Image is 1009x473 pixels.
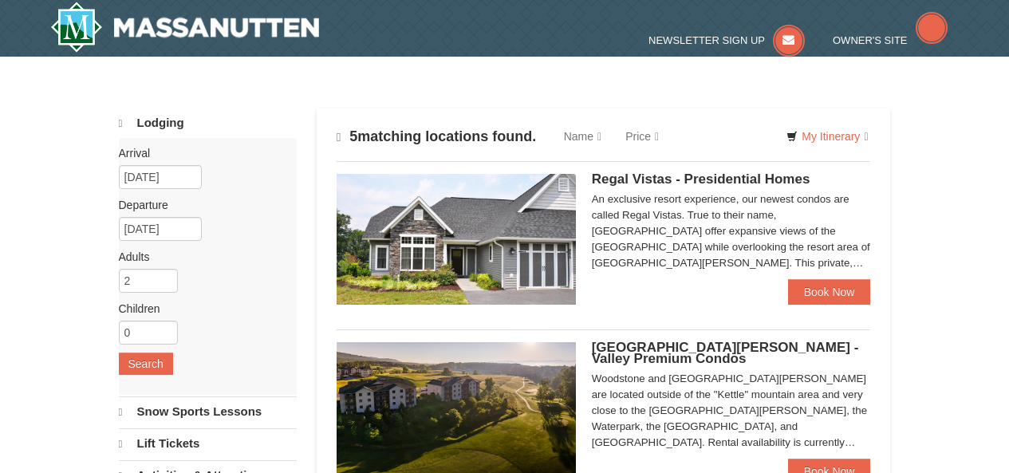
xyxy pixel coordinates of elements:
img: 19219041-4-ec11c166.jpg [337,342,576,473]
a: Owner's Site [833,34,948,46]
a: Lodging [119,108,297,138]
img: Massanutten Resort Logo [50,2,320,53]
a: Book Now [788,279,871,305]
span: Regal Vistas - Presidential Homes [592,171,810,187]
label: Adults [119,249,285,265]
span: [GEOGRAPHIC_DATA][PERSON_NAME] - Valley Premium Condos [592,340,859,366]
img: 19218991-1-902409a9.jpg [337,174,576,305]
div: An exclusive resort experience, our newest condos are called Regal Vistas. True to their name, [G... [592,191,871,271]
div: Woodstone and [GEOGRAPHIC_DATA][PERSON_NAME] are located outside of the "Kettle" mountain area an... [592,371,871,451]
button: Search [119,353,173,375]
label: Children [119,301,285,317]
a: My Itinerary [776,124,878,148]
span: Owner's Site [833,34,908,46]
label: Departure [119,197,285,213]
a: Newsletter Sign Up [648,34,805,46]
a: Massanutten Resort [50,2,320,53]
a: Lift Tickets [119,428,297,459]
span: Newsletter Sign Up [648,34,765,46]
label: Arrival [119,145,285,161]
a: Price [613,120,671,152]
a: Snow Sports Lessons [119,396,297,427]
a: Name [552,120,613,152]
